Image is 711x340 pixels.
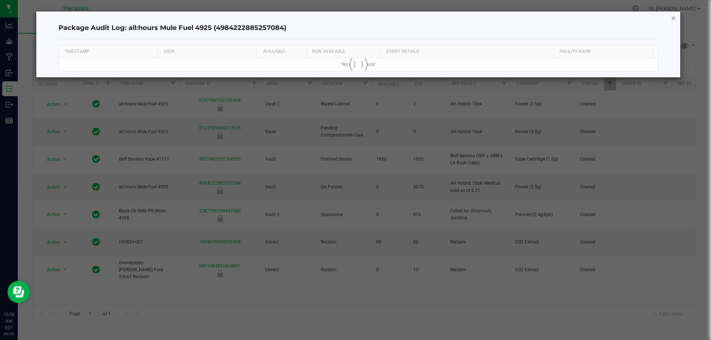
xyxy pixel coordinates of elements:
iframe: Resource center [7,281,30,303]
th: Facility Name [554,46,652,58]
th: AVAILABLE [257,46,306,58]
th: USER [158,46,257,58]
th: TIMESTAMP [59,46,158,58]
th: EVENT DETAILS [380,46,554,58]
h4: Package Audit Log: all:hours Mule Fuel 4925 (4984222885257084) [59,23,658,33]
th: NON AVAILABLE [306,46,380,58]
